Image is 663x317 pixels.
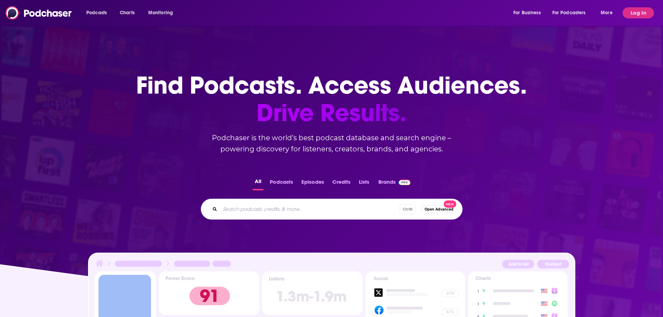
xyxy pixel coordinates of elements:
[444,200,456,208] span: New
[192,132,471,154] h2: Podchaser is the world’s best podcast database and search engine – powering discovery for listene...
[623,7,654,18] button: Log In
[513,8,541,18] span: For Business
[552,8,586,18] span: For Podcasters
[86,8,107,18] span: Podcasts
[81,7,116,18] button: open menu
[253,177,263,190] button: All
[400,204,416,214] span: Ctrl K
[115,7,139,18] a: Charts
[421,205,457,213] button: Open AdvancedNew
[596,7,621,18] button: open menu
[508,7,550,18] button: open menu
[159,271,259,315] img: Podcast Insights Power score
[148,8,173,18] span: Monitoring
[378,177,411,190] a: BrandsPodchaser Pro
[6,6,72,19] img: Podchaser - Follow, Share and Rate Podcasts
[268,177,295,190] button: Podcasts
[94,259,569,271] img: Podcast Insights Header
[136,99,527,127] span: Drive Results.
[201,199,463,220] div: Search podcasts, credits, & more...
[299,177,326,190] button: Episodes
[425,207,453,211] span: Open Advanced
[330,177,353,190] button: Credits
[220,204,400,215] input: Search podcasts, credits, & more...
[398,180,411,185] img: Podchaser Pro
[143,7,182,18] button: open menu
[357,177,371,190] button: Lists
[548,7,596,18] button: open menu
[136,72,527,127] h1: Find Podcasts. Access Audiences.
[601,8,613,18] span: More
[262,271,363,315] img: Podcast Insights Listens
[120,8,135,18] span: Charts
